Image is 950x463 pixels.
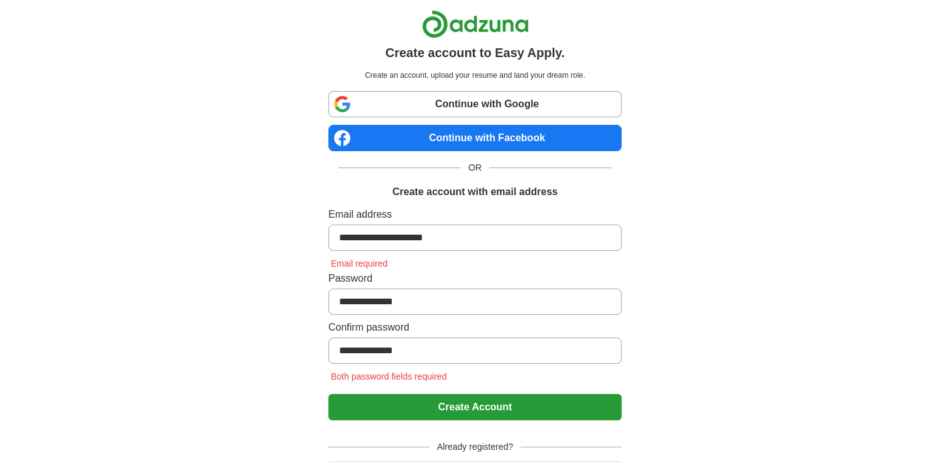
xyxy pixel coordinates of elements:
[328,271,622,286] label: Password
[386,43,565,62] h1: Create account to Easy Apply.
[328,91,622,117] a: Continue with Google
[429,440,521,454] span: Already registered?
[422,10,529,38] img: Adzuna logo
[328,258,390,269] span: Email required
[328,394,622,420] button: Create Account
[328,125,622,151] a: Continue with Facebook
[328,320,622,335] label: Confirm password
[331,70,619,81] p: Create an account, upload your resume and land your dream role.
[328,207,622,222] label: Email address
[328,371,449,381] span: Both password fields required
[392,184,558,200] h1: Create account with email address
[461,161,489,174] span: OR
